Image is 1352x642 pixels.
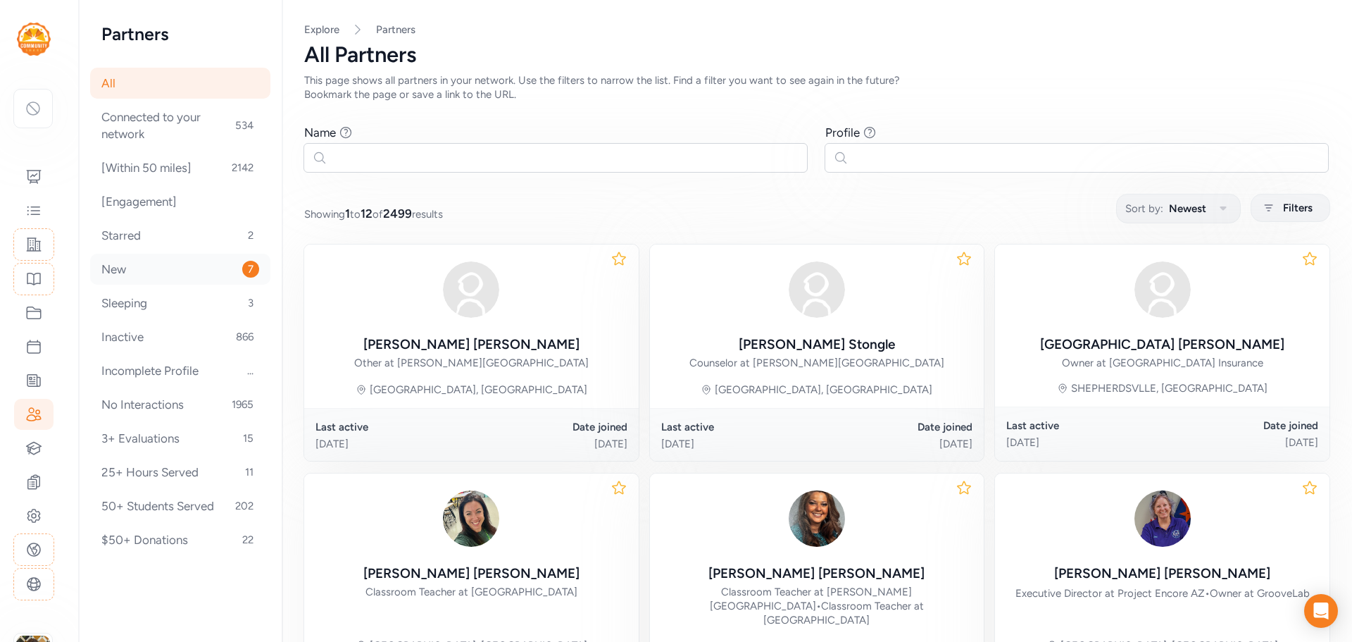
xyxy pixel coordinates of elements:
div: 25+ Hours Served [90,457,270,488]
span: 7 [242,261,259,278]
span: Showing to of results [304,205,443,222]
a: Explore [304,23,339,36]
div: Incomplete Profile [90,355,270,386]
div: Inactive [90,321,270,352]
div: Other at [PERSON_NAME][GEOGRAPHIC_DATA] [354,356,589,370]
button: Sort by:Newest [1116,194,1241,223]
span: 11 [239,464,259,481]
div: Executive Director at Project Encore AZ Owner at GrooveLab [1015,586,1310,600]
div: [Engagement] [90,186,270,217]
div: Starred [90,220,270,251]
span: 12 [361,206,373,221]
span: 202 [230,498,259,514]
div: 3+ Evaluations [90,423,270,454]
span: 866 [230,328,259,345]
span: 1965 [226,396,259,413]
div: Date joined [1163,419,1318,433]
div: Counselor at [PERSON_NAME][GEOGRAPHIC_DATA] [689,356,944,370]
h2: Partners [101,23,259,45]
img: logo [17,23,51,56]
img: khUG5te3QyyyITDVQYlN [437,485,505,553]
div: [PERSON_NAME] [PERSON_NAME] [363,564,580,584]
div: [GEOGRAPHIC_DATA], [GEOGRAPHIC_DATA] [715,383,932,397]
span: Sort by: [1125,200,1163,217]
div: [DATE] [1163,436,1318,450]
div: Owner at [GEOGRAPHIC_DATA] Insurance [1062,356,1263,370]
div: Last active [1006,419,1162,433]
div: Date joined [471,420,627,434]
img: fvol6w48QUeiHBoQFhMg [1129,485,1196,553]
div: [DATE] [471,437,627,451]
div: [DATE] [315,437,471,451]
span: • [816,600,821,612]
div: [PERSON_NAME] Stongle [739,335,895,354]
div: Classroom Teacher at [PERSON_NAME][GEOGRAPHIC_DATA] Classroom Teacher at [GEOGRAPHIC_DATA] [661,585,973,627]
span: 2499 [383,206,412,221]
span: 2 [242,227,259,244]
div: 50+ Students Served [90,490,270,521]
span: Filters [1283,199,1313,216]
div: All [90,68,270,99]
span: 1 [345,206,350,221]
div: New [90,254,270,285]
span: 2142 [226,159,259,176]
span: 534 [230,117,259,134]
span: ... [242,362,259,379]
div: Profile [825,124,860,141]
img: avatar38fbb18c.svg [783,256,851,323]
span: 22 [237,531,259,548]
div: Name [304,124,336,141]
a: Partners [376,23,415,37]
div: [DATE] [661,437,817,451]
span: 15 [237,430,259,447]
div: [GEOGRAPHIC_DATA], [GEOGRAPHIC_DATA] [370,383,587,397]
div: [PERSON_NAME] [PERSON_NAME] [708,564,925,584]
span: • [1205,587,1210,600]
span: Newest [1169,200,1206,217]
div: Last active [315,420,471,434]
div: [GEOGRAPHIC_DATA] [PERSON_NAME] [1040,335,1284,354]
div: [Within 50 miles] [90,152,270,183]
div: [PERSON_NAME] [PERSON_NAME] [1054,564,1270,584]
img: Taab4IOQUaLeDBdyCMcQ [783,485,851,553]
img: avatar38fbb18c.svg [1129,256,1196,323]
span: 3 [242,295,259,311]
div: Date joined [817,420,972,434]
div: No Interactions [90,389,270,420]
div: $50+ Donations [90,524,270,555]
div: [DATE] [1006,436,1162,450]
img: avatar38fbb18c.svg [437,256,505,323]
nav: Breadcrumb [304,23,1329,37]
div: This page shows all partners in your network. Use the filters to narrow the list. Find a filter y... [304,73,935,101]
div: SHEPHERDSVLLE, [GEOGRAPHIC_DATA] [1071,381,1267,395]
div: Connected to your network [90,101,270,149]
div: All Partners [304,42,1329,68]
div: Last active [661,420,817,434]
div: Classroom Teacher at [GEOGRAPHIC_DATA] [365,585,577,599]
div: [DATE] [817,437,972,451]
div: Open Intercom Messenger [1304,594,1338,628]
div: [PERSON_NAME] [PERSON_NAME] [363,335,580,354]
div: Sleeping [90,288,270,319]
